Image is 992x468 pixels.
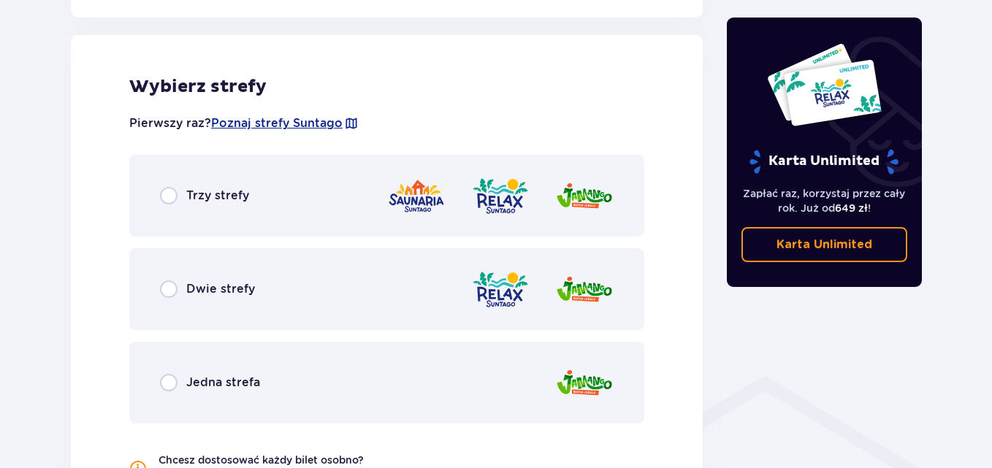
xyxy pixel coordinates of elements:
p: Chcesz dostosować każdy bilet osobno? [159,453,364,467]
img: Dwie karty całoroczne do Suntago z napisem 'UNLIMITED RELAX', na białym tle z tropikalnymi liśćmi... [766,42,882,127]
span: Trzy strefy [186,188,249,204]
img: Jamango [555,175,614,217]
img: Jamango [555,362,614,404]
p: Pierwszy raz? [129,115,359,131]
a: Karta Unlimited [741,227,908,262]
img: Relax [471,175,530,217]
img: Relax [471,269,530,310]
p: Karta Unlimited [777,237,872,253]
span: Jedna strefa [186,375,260,391]
a: Poznaj strefy Suntago [211,115,343,131]
h2: Wybierz strefy [129,76,644,98]
span: Dwie strefy [186,281,255,297]
span: 649 zł [835,202,868,214]
img: Saunaria [387,175,446,217]
img: Jamango [555,269,614,310]
p: Karta Unlimited [748,149,900,174]
p: Zapłać raz, korzystaj przez cały rok. Już od ! [741,186,908,215]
